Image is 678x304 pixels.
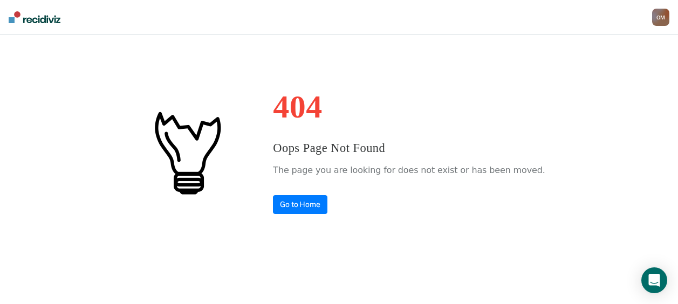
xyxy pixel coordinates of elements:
div: O M [652,9,669,26]
div: Open Intercom Messenger [641,267,667,293]
img: # [133,98,241,206]
h1: 404 [273,91,545,123]
a: Go to Home [273,195,327,214]
img: Recidiviz [9,11,60,23]
p: The page you are looking for does not exist or has been moved. [273,162,545,178]
h3: Oops Page Not Found [273,139,545,157]
button: OM [652,9,669,26]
